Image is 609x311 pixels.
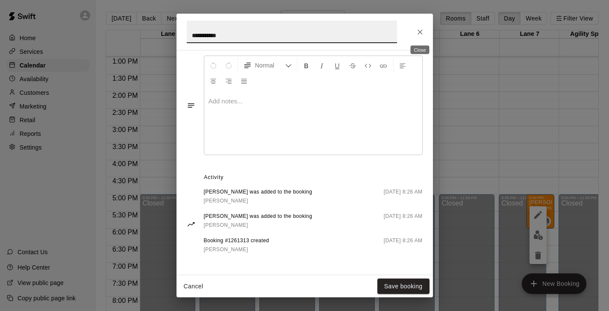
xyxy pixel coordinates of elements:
[204,171,422,185] span: Activity
[204,212,312,221] span: [PERSON_NAME] was added to the booking
[361,58,375,73] button: Insert Code
[204,198,248,204] span: [PERSON_NAME]
[204,221,312,230] a: [PERSON_NAME]
[299,58,314,73] button: Format Bold
[384,212,423,230] span: [DATE] 8:26 AM
[377,279,430,294] button: Save booking
[204,246,248,252] span: [PERSON_NAME]
[204,237,269,245] span: Booking #1261313 created
[221,73,236,88] button: Right Align
[395,58,410,73] button: Left Align
[237,73,251,88] button: Justify Align
[204,188,312,197] span: [PERSON_NAME] was added to the booking
[206,73,221,88] button: Center Align
[411,46,430,54] div: Close
[221,58,236,73] button: Redo
[187,220,195,229] svg: Activity
[330,58,344,73] button: Format Underline
[204,245,269,254] a: [PERSON_NAME]
[240,58,295,73] button: Formatting Options
[204,197,312,205] a: [PERSON_NAME]
[204,222,248,228] span: [PERSON_NAME]
[376,58,391,73] button: Insert Link
[384,237,423,254] span: [DATE] 8:26 AM
[206,58,221,73] button: Undo
[345,58,360,73] button: Format Strikethrough
[412,24,428,40] button: Close
[384,188,423,205] span: [DATE] 8:26 AM
[180,279,207,294] button: Cancel
[315,58,329,73] button: Format Italics
[187,101,195,110] svg: Notes
[255,61,285,70] span: Normal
